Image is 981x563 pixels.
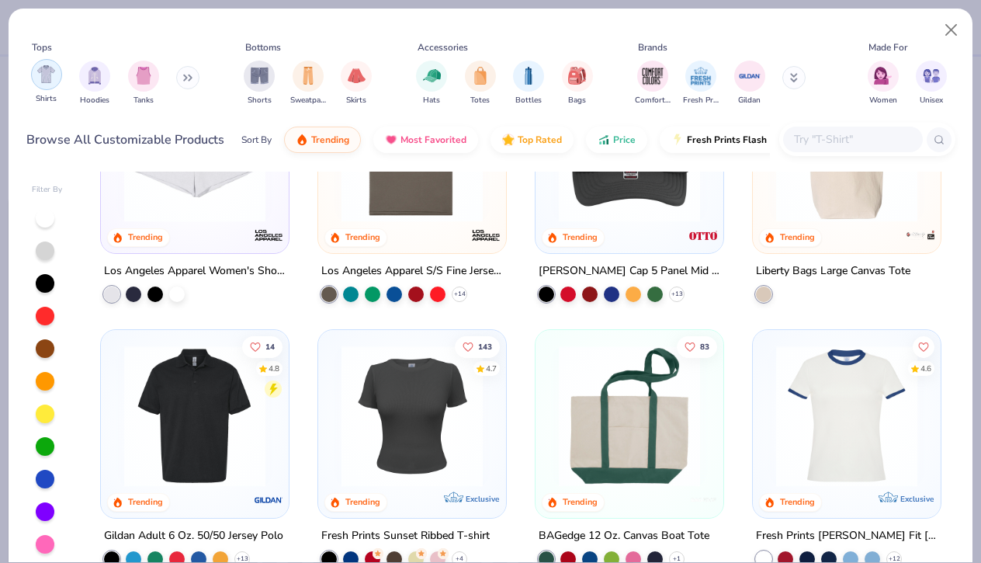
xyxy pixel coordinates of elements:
[116,345,273,486] img: 58f3562e-1865-49f9-a059-47c567f7ec2e
[756,526,938,545] div: Fresh Prints [PERSON_NAME] Fit [PERSON_NAME] Shirt
[348,67,366,85] img: Skirts Image
[418,40,468,54] div: Accessories
[689,64,712,88] img: Fresh Prints Image
[513,61,544,106] div: filter for Bottles
[251,67,269,85] img: Shorts Image
[734,61,765,106] div: filter for Gildan
[613,134,636,146] span: Price
[660,127,839,153] button: Fresh Prints Flash5 day delivery
[539,261,720,280] div: [PERSON_NAME] Cap 5 Panel Mid Profile Mesh Back Trucker Hat
[683,61,719,106] button: filter button
[539,526,709,545] div: BAGedge 12 Oz. Canvas Boat Tote
[253,484,284,515] img: Gildan logo
[244,61,275,106] div: filter for Shorts
[346,95,366,106] span: Skirts
[116,81,273,222] img: 0f9e37c5-2c60-4d00-8ff5-71159717a189
[874,67,892,85] img: Women Image
[341,61,372,106] div: filter for Skirts
[37,65,55,83] img: Shirts Image
[868,61,899,106] button: filter button
[334,81,490,222] img: adc9af2d-e8b8-4292-b1ad-cbabbfa5031f
[688,484,719,515] img: BAGedge logo
[635,61,671,106] button: filter button
[551,81,708,222] img: 31d1171b-c302-40d8-a1fe-679e4cf1ca7b
[551,345,708,486] img: 0486bd9f-63a6-4ed9-b254-6ac5fae3ddb5
[916,61,947,106] div: filter for Unisex
[423,67,441,85] img: Hats Image
[868,61,899,106] div: filter for Women
[466,493,499,503] span: Exclusive
[385,134,397,146] img: most_fav.gif
[290,95,326,106] span: Sweatpants
[416,61,447,106] button: filter button
[290,61,326,106] button: filter button
[490,127,574,153] button: Top Rated
[26,130,224,149] div: Browse All Customizable Products
[515,95,542,106] span: Bottles
[913,335,934,357] button: Like
[79,61,110,106] div: filter for Hoodies
[688,219,719,250] img: Otto Cap logo
[671,289,682,298] span: + 13
[454,289,466,298] span: + 14
[245,40,281,54] div: Bottoms
[937,16,966,45] button: Close
[888,554,900,563] span: + 12
[321,526,490,545] div: Fresh Prints Sunset Ribbed T-shirt
[768,81,925,222] img: 18a346f4-066a-4ba1-bd8c-7160f2b46754
[104,526,283,545] div: Gildan Adult 6 Oz. 50/50 Jersey Polo
[455,335,500,357] button: Like
[470,95,490,106] span: Totes
[241,133,272,147] div: Sort By
[237,554,248,563] span: + 13
[486,363,497,374] div: 4.7
[734,61,765,106] button: filter button
[36,93,57,105] span: Shirts
[738,64,761,88] img: Gildan Image
[687,134,767,146] span: Fresh Prints Flash
[86,67,103,85] img: Hoodies Image
[284,127,361,153] button: Trending
[586,127,647,153] button: Price
[373,127,478,153] button: Most Favorited
[518,134,562,146] span: Top Rated
[133,95,154,106] span: Tanks
[243,335,283,357] button: Like
[868,40,907,54] div: Made For
[472,67,489,85] img: Totes Image
[768,345,925,486] img: 10adaec1-cca8-4d85-a768-f31403859a58
[269,363,280,374] div: 4.8
[920,95,943,106] span: Unisex
[32,184,63,196] div: Filter By
[128,61,159,106] button: filter button
[290,61,326,106] div: filter for Sweatpants
[513,61,544,106] button: filter button
[400,134,466,146] span: Most Favorited
[79,61,110,106] button: filter button
[641,64,664,88] img: Comfort Colors Image
[104,261,286,280] div: Los Angeles Apparel Women's Shorts
[904,219,935,250] img: Liberty Bags logo
[253,219,284,250] img: Los Angeles Apparel logo
[456,554,463,563] span: + 4
[311,134,349,146] span: Trending
[520,67,537,85] img: Bottles Image
[673,554,681,563] span: + 1
[900,493,933,503] span: Exclusive
[300,67,317,85] img: Sweatpants Image
[635,61,671,106] div: filter for Comfort Colors
[128,61,159,106] div: filter for Tanks
[638,40,667,54] div: Brands
[470,219,501,250] img: Los Angeles Apparel logo
[869,95,897,106] span: Women
[31,61,62,106] button: filter button
[683,61,719,106] div: filter for Fresh Prints
[266,342,276,350] span: 14
[465,61,496,106] button: filter button
[321,261,503,280] div: Los Angeles Apparel S/S Fine Jersey Crew 4.3 Oz
[671,134,684,146] img: flash.gif
[80,95,109,106] span: Hoodies
[296,134,308,146] img: trending.gif
[562,61,593,106] div: filter for Bags
[923,67,941,85] img: Unisex Image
